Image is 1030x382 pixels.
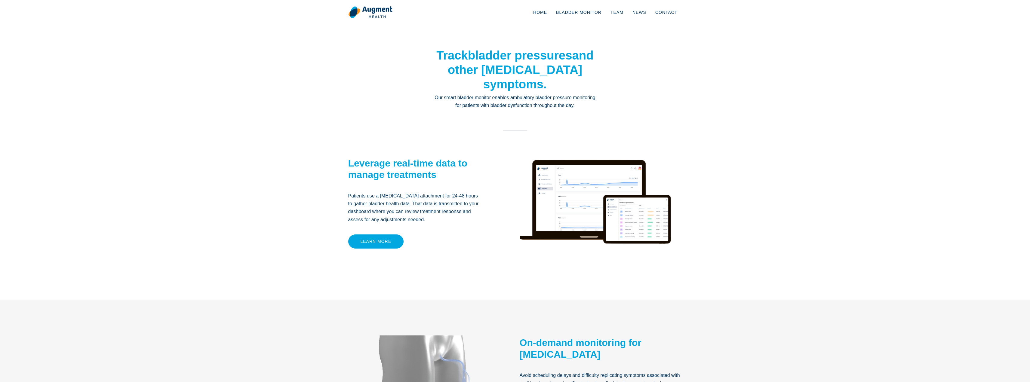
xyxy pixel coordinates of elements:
[348,234,404,249] a: Learn more
[606,2,628,22] a: Team
[348,157,482,181] h2: Leverage real-time data to manage treatments
[348,192,482,224] p: Patients use a [MEDICAL_DATA] attachment for 24-48 hours to gather bladder health data. That data...
[552,2,606,22] a: Bladder Monitor
[520,144,671,279] img: device render
[651,2,682,22] a: Contact
[434,48,596,91] h1: Track and other [MEDICAL_DATA] symptoms.
[529,2,552,22] a: Home
[628,2,651,22] a: News
[348,6,392,19] img: logo
[468,49,572,62] strong: bladder pressures
[520,337,682,360] h2: On-demand monitoring for [MEDICAL_DATA]
[434,94,596,110] p: Our smart bladder monitor enables ambulatory bladder pressure monitoring for patients with bladde...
